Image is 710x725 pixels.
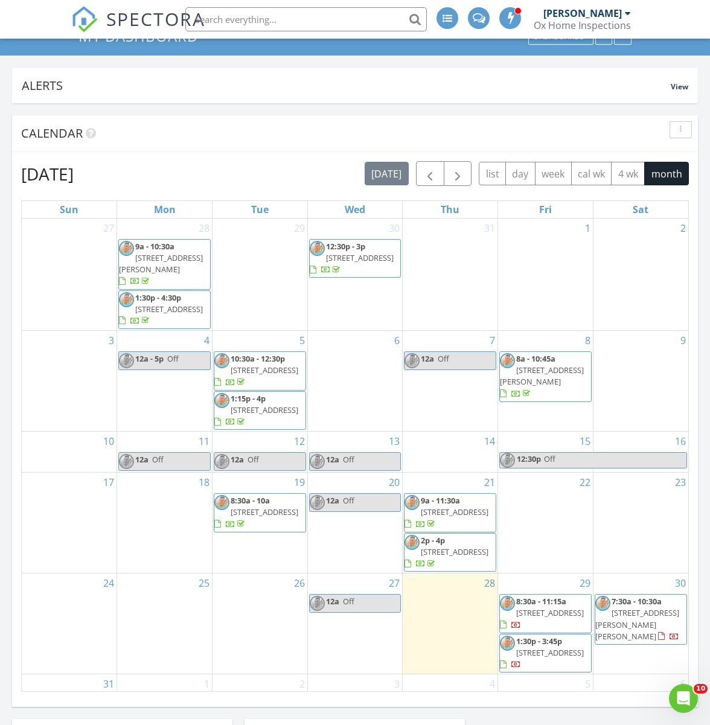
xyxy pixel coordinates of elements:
span: 9a - 10:30a [135,241,174,252]
a: Go to August 12, 2025 [292,432,307,451]
td: Go to July 28, 2025 [117,219,213,331]
a: Go to August 7, 2025 [487,331,497,350]
td: Go to September 1, 2025 [117,674,213,715]
img: headshot.jpg [119,292,134,307]
img: headshot.jpg [500,596,515,611]
td: Go to August 21, 2025 [403,473,498,573]
a: Go to July 31, 2025 [482,219,497,238]
a: Go to August 27, 2025 [386,573,402,593]
span: View [671,81,688,92]
a: SPECTORA [71,16,205,42]
div: [PERSON_NAME] [543,7,622,19]
td: Go to August 3, 2025 [22,331,117,432]
img: headshot.jpg [119,454,134,469]
img: headshot.jpg [500,453,515,468]
img: headshot.jpg [500,636,515,651]
a: 9a - 11:30a [STREET_ADDRESS] [404,493,496,532]
td: Go to August 20, 2025 [307,473,403,573]
td: Go to September 3, 2025 [307,674,403,715]
div: Ox Home Inspections [534,19,631,31]
button: month [644,162,689,185]
span: 12a [421,353,434,364]
img: headshot.jpg [310,495,325,510]
span: [STREET_ADDRESS] [231,404,298,415]
td: Go to August 26, 2025 [212,573,307,674]
span: 10:30a - 12:30p [231,353,285,364]
img: headshot.jpg [310,241,325,256]
a: Go to August 10, 2025 [101,432,117,451]
a: 2p - 4p [STREET_ADDRESS] [404,533,496,572]
a: 8:30a - 10a [STREET_ADDRESS] [214,495,298,529]
a: 12:30p - 3p [STREET_ADDRESS] [309,239,401,278]
a: 8a - 10:45a [STREET_ADDRESS][PERSON_NAME] [500,353,584,399]
a: Go to September 2, 2025 [297,674,307,694]
a: 8:30a - 10a [STREET_ADDRESS] [214,493,306,532]
a: Go to September 3, 2025 [392,674,402,694]
td: Go to September 5, 2025 [498,674,593,715]
span: Off [343,596,354,607]
td: Go to August 12, 2025 [212,432,307,473]
a: Go to August 25, 2025 [196,573,212,593]
a: Go to August 8, 2025 [583,331,593,350]
span: [STREET_ADDRESS] [516,607,584,618]
td: Go to August 4, 2025 [117,331,213,432]
span: 12:30p [516,453,542,468]
td: Go to August 28, 2025 [403,573,498,674]
input: Search everything... [185,7,427,31]
a: Go to August 14, 2025 [482,432,497,451]
button: Previous month [416,161,444,186]
a: Go to August 2, 2025 [678,219,688,238]
a: Go to August 15, 2025 [577,432,593,451]
span: Off [544,453,555,464]
a: 8a - 10:45a [STREET_ADDRESS][PERSON_NAME] [499,351,592,402]
a: 8:30a - 11:15a [STREET_ADDRESS] [499,594,592,633]
a: 10:30a - 12:30p [STREET_ADDRESS] [214,353,298,387]
td: Go to August 23, 2025 [593,473,688,573]
span: Off [248,454,259,465]
a: 8:30a - 11:15a [STREET_ADDRESS] [500,596,584,630]
span: [STREET_ADDRESS] [421,546,488,557]
img: headshot.jpg [310,596,325,611]
span: 7:30a - 10:30a [612,596,662,607]
img: headshot.jpg [405,535,420,550]
a: 1:30p - 3:45p [STREET_ADDRESS] [499,634,592,673]
button: Next month [444,161,472,186]
span: Off [343,454,354,465]
a: Wednesday [342,201,368,218]
div: Dashboards [534,33,588,41]
a: Go to September 6, 2025 [678,674,688,694]
span: SPECTORA [106,6,205,31]
a: Friday [537,201,554,218]
a: Go to August 19, 2025 [292,473,307,492]
td: Go to August 10, 2025 [22,432,117,473]
a: Go to August 28, 2025 [482,573,497,593]
span: [STREET_ADDRESS] [516,647,584,658]
a: Go to September 1, 2025 [202,674,212,694]
a: Tuesday [249,201,271,218]
span: [STREET_ADDRESS][PERSON_NAME][PERSON_NAME] [595,607,679,641]
a: Monday [152,201,178,218]
a: Saturday [630,201,651,218]
td: Go to August 15, 2025 [498,432,593,473]
a: Go to August 9, 2025 [678,331,688,350]
td: Go to August 29, 2025 [498,573,593,674]
td: Go to August 5, 2025 [212,331,307,432]
span: 12a [326,495,339,506]
a: Go to August 5, 2025 [297,331,307,350]
img: headshot.jpg [405,495,420,510]
td: Go to August 9, 2025 [593,331,688,432]
img: headshot.jpg [214,495,229,510]
a: 1:15p - 4p [STREET_ADDRESS] [214,393,298,427]
td: Go to August 1, 2025 [498,219,593,331]
span: [STREET_ADDRESS] [135,304,203,315]
a: Go to August 18, 2025 [196,473,212,492]
td: Go to July 27, 2025 [22,219,117,331]
a: Go to September 5, 2025 [583,674,593,694]
a: Go to July 27, 2025 [101,219,117,238]
a: Go to September 4, 2025 [487,674,497,694]
a: 1:30p - 4:30p [STREET_ADDRESS] [118,290,211,330]
td: Go to August 14, 2025 [403,432,498,473]
a: 12:30p - 3p [STREET_ADDRESS] [310,241,394,275]
td: Go to August 6, 2025 [307,331,403,432]
a: Go to August 1, 2025 [583,219,593,238]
